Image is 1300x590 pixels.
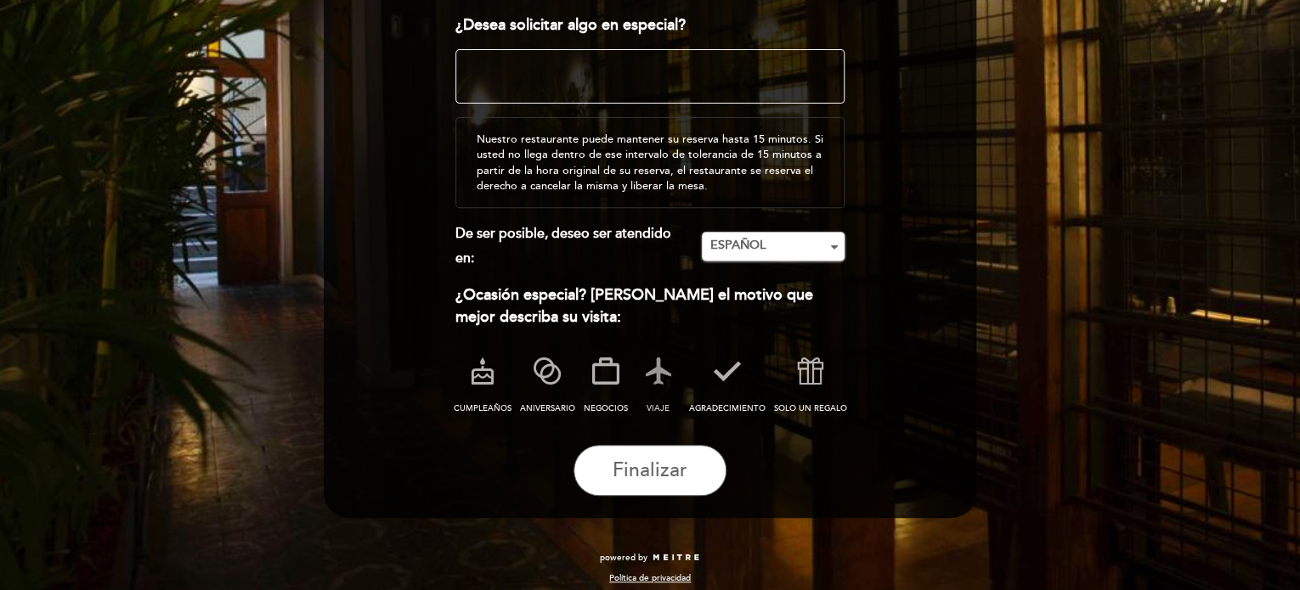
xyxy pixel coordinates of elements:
img: MEITRE [652,553,700,562]
span: CUMPLEAÑOS [454,403,512,413]
span: ANIVERSARIO [520,403,575,413]
span: ESPAÑOL [709,237,837,254]
span: NEGOCIOS [583,403,627,413]
span: powered by [600,552,647,564]
div: ¿Ocasión especial? [PERSON_NAME] el motivo que mejor describa su visita: [455,284,845,328]
button: Finalizar [574,445,726,496]
span: VIAJE [647,403,670,413]
span: AGRADECIMIENTO [688,403,765,413]
span: Finalizar [613,458,687,482]
a: powered by [600,552,700,564]
div: De ser posible, deseo ser atendido en: [455,222,703,271]
div: Nuestro restaurante puede mantener su reserva hasta 15 minutos. Si usted no llega dentro de ese i... [455,117,845,208]
button: ESPAÑOL [702,232,845,261]
span: SOLO UN REGALO [773,403,846,413]
div: ¿Desea solicitar algo en especial? [455,14,845,37]
a: Política de privacidad [609,572,691,584]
